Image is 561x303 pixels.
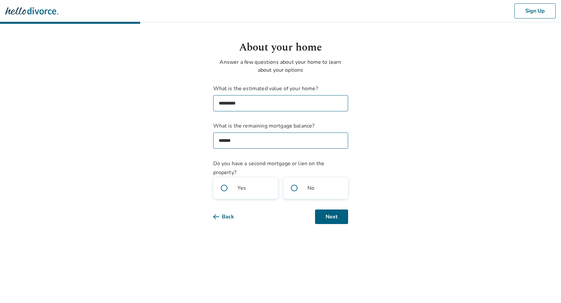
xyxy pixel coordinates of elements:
img: Hello Divorce Logo [5,4,58,18]
button: Sign Up [514,3,556,19]
iframe: Chat Widget [528,271,561,303]
span: Do you have a second mortgage or lien on the property? [213,160,325,176]
input: What is the remaining mortgage balance? [213,133,348,149]
button: Back [213,209,245,224]
span: What is the estimated value of your home? [213,85,348,93]
span: No [307,184,314,192]
span: What is the remaining mortgage balance? [213,122,348,130]
span: Yes [237,184,246,192]
p: Answer a few questions about your home to learn about your options [213,58,348,74]
button: Next [315,209,348,224]
input: What is the estimated value of your home? [213,95,348,111]
h1: About your home [213,40,348,56]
